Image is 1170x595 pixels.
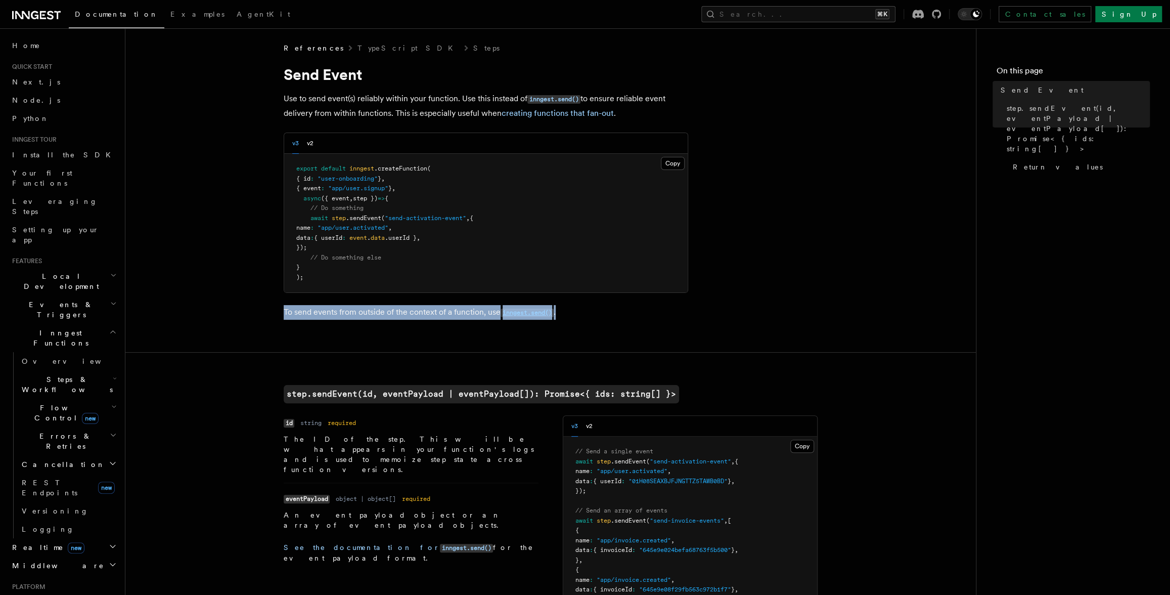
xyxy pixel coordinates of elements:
[611,517,646,524] span: .sendEvent
[18,399,119,427] button: Flow Controlnew
[575,487,586,494] span: });
[22,357,126,365] span: Overview
[8,73,119,91] a: Next.js
[284,543,493,551] a: See the documentation forinngest.send()
[303,195,321,202] span: async
[593,586,632,593] span: { invoiceId
[68,542,84,554] span: new
[353,195,378,202] span: step })
[667,467,671,475] span: ,
[8,352,119,538] div: Inngest Functions
[378,195,385,202] span: =>
[284,385,679,403] a: step.sendEvent(id, eventPayload | eventPayload[]): Promise<{ ids: string[] }>
[571,416,578,437] button: v3
[735,458,738,465] span: {
[590,576,593,583] span: :
[575,448,653,455] span: // Send a single event
[8,300,110,320] span: Events & Triggers
[336,495,396,503] dd: object | object[]
[575,527,579,534] span: {
[593,478,621,485] span: { userId
[22,507,88,515] span: Versioning
[296,234,310,241] span: data
[371,234,385,241] span: data
[593,546,632,554] span: { invoiceId
[632,586,636,593] span: :
[8,295,119,324] button: Events & Triggers
[8,221,119,249] a: Setting up your app
[18,352,119,370] a: Overview
[357,43,459,53] a: TypeScript SDK
[12,151,117,159] span: Install the SDK
[671,576,674,583] span: ,
[8,146,119,164] a: Install the SDK
[728,478,731,485] span: }
[735,586,738,593] span: ,
[575,478,590,485] span: data
[292,133,299,154] button: v3
[527,94,580,103] a: inngest.send()
[342,234,346,241] span: :
[388,185,392,192] span: }
[470,215,473,222] span: {
[367,234,371,241] span: .
[790,440,814,453] button: Copy
[650,517,724,524] span: "send-invoice-events"
[170,10,224,18] span: Examples
[388,224,392,231] span: ,
[296,224,310,231] span: name
[575,546,590,554] span: data
[231,3,296,27] a: AgentKit
[579,557,582,564] span: ,
[8,36,119,55] a: Home
[296,165,318,172] span: export
[310,204,364,211] span: // Do something
[997,81,1150,99] a: Send Event
[18,455,119,474] button: Cancellation
[318,175,378,182] span: "user-onboarding"
[671,537,674,544] span: ,
[12,40,40,51] span: Home
[661,157,685,170] button: Copy
[381,175,385,182] span: ,
[8,267,119,295] button: Local Development
[18,370,119,399] button: Steps & Workflows
[575,537,590,544] span: name
[392,185,395,192] span: ,
[527,95,580,104] code: inngest.send()
[731,546,735,554] span: }
[586,416,593,437] button: v2
[8,324,119,352] button: Inngest Functions
[701,6,895,22] button: Search...⌘K
[1095,6,1162,22] a: Sign Up
[12,169,72,187] span: Your first Functions
[473,43,500,53] a: Steps
[296,185,321,192] span: { event
[646,517,650,524] span: (
[284,92,688,120] p: Use to send event(s) reliably within your function. Use this instead of to ensure reliable event ...
[646,458,650,465] span: (
[597,467,667,475] span: "app/user.activated"
[8,257,42,265] span: Features
[501,307,554,317] a: inngest.send()
[575,586,590,593] span: data
[728,517,731,524] span: [
[237,10,290,18] span: AgentKit
[349,195,353,202] span: ,
[98,482,115,494] span: new
[958,8,982,20] button: Toggle dark mode
[502,108,614,118] a: creating functions that fan-out
[307,133,313,154] button: v2
[332,215,346,222] span: step
[12,197,98,216] span: Leveraging Steps
[296,264,300,271] span: }
[628,478,728,485] span: "01H08SEAXBJFJNGTTZ5TAWB0BD"
[8,192,119,221] a: Leveraging Steps
[639,586,731,593] span: "645e9e08f29fb563c972b1f7"
[731,586,735,593] span: }
[318,224,388,231] span: "app/user.activated"
[590,586,593,593] span: :
[875,9,889,19] kbd: ⌘K
[731,458,735,465] span: ,
[381,215,385,222] span: (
